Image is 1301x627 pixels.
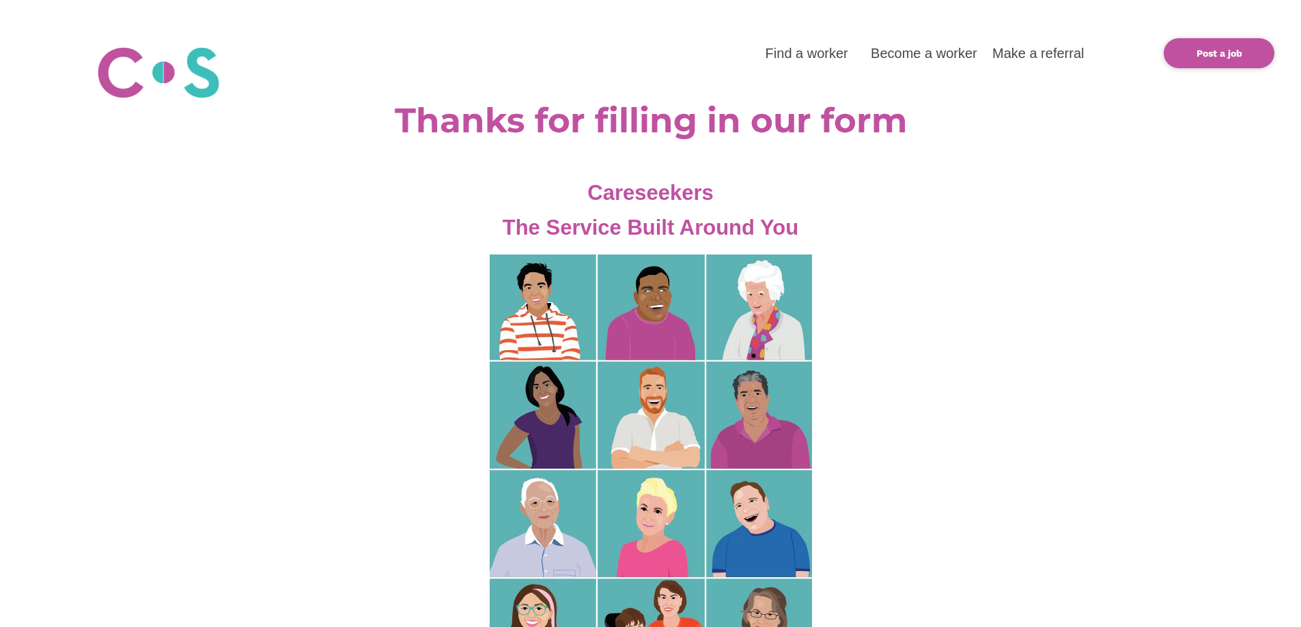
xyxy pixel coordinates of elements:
[871,46,977,61] a: Become a worker
[992,46,1085,61] a: Make a referral
[395,100,907,141] b: Thanks for filling in our form
[1197,48,1242,59] b: Post a job
[1164,38,1274,68] a: Post a job
[503,181,799,239] span: Careseekers The Service Built Around You
[766,46,848,61] a: Find a worker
